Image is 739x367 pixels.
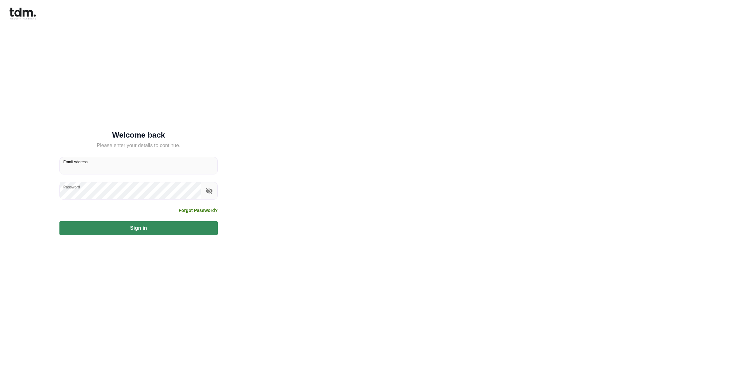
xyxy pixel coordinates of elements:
[63,184,80,190] label: Password
[59,132,218,138] h5: Welcome back
[59,142,218,149] h5: Please enter your details to continue.
[63,159,88,165] label: Email Address
[59,221,218,235] button: Sign in
[204,186,215,196] button: toggle password visibility
[179,207,218,214] a: Forgot Password?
